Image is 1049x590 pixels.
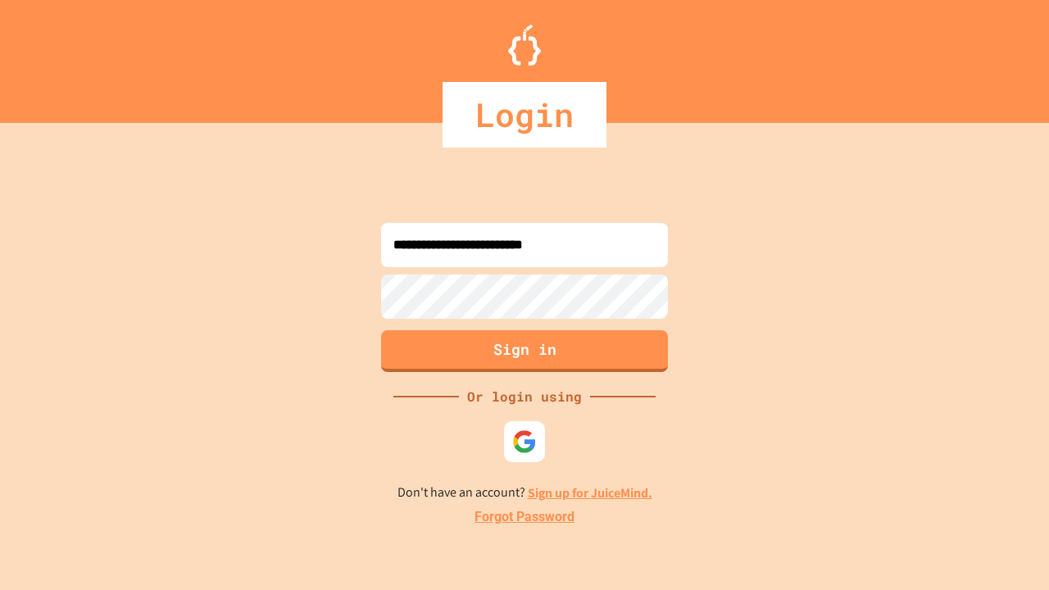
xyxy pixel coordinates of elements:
a: Sign up for JuiceMind. [528,484,652,501]
div: Login [443,82,606,147]
img: Logo.svg [508,25,541,66]
p: Don't have an account? [397,483,652,503]
a: Forgot Password [475,507,574,527]
button: Sign in [381,330,668,372]
img: google-icon.svg [512,429,537,454]
div: Or login using [459,387,590,406]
